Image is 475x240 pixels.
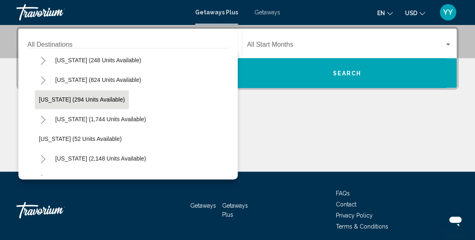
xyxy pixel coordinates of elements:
[55,155,146,162] span: [US_STATE] (2,148 units available)
[238,58,457,88] button: Search
[35,111,51,127] button: Toggle Pennsylvania (1,744 units available)
[222,202,248,218] a: Getaways Plus
[405,10,417,16] span: USD
[195,9,238,16] a: Getaways Plus
[16,198,98,222] a: Travorium
[55,77,141,83] span: [US_STATE] (824 units available)
[51,110,150,129] button: [US_STATE] (1,744 units available)
[377,10,385,16] span: en
[55,57,141,63] span: [US_STATE] (248 units available)
[336,190,350,197] a: FAQs
[35,72,51,88] button: Toggle North Carolina (824 units available)
[51,51,145,70] button: [US_STATE] (248 units available)
[16,4,187,20] a: Travorium
[333,70,361,77] span: Search
[336,223,388,230] a: Terms & Conditions
[18,29,457,88] div: Search widget
[51,169,145,188] button: [US_STATE] (957 units available)
[35,52,51,68] button: Toggle New York (248 units available)
[377,7,393,19] button: Change language
[35,170,51,186] button: Toggle Tennessee (957 units available)
[51,70,145,89] button: [US_STATE] (824 units available)
[336,212,373,219] a: Privacy Policy
[442,207,468,233] iframe: Button to launch messaging window
[437,4,459,21] button: User Menu
[35,90,129,109] button: [US_STATE] (294 units available)
[35,129,126,148] button: [US_STATE] (52 units available)
[443,8,453,16] span: YY
[55,116,146,122] span: [US_STATE] (1,744 units available)
[405,7,425,19] button: Change currency
[254,9,280,16] a: Getaways
[190,202,216,209] a: Getaways
[39,96,125,103] span: [US_STATE] (294 units available)
[55,175,141,181] span: [US_STATE] (957 units available)
[336,201,356,208] a: Contact
[51,149,150,168] button: [US_STATE] (2,148 units available)
[39,136,122,142] span: [US_STATE] (52 units available)
[35,150,51,167] button: Toggle South Carolina (2,148 units available)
